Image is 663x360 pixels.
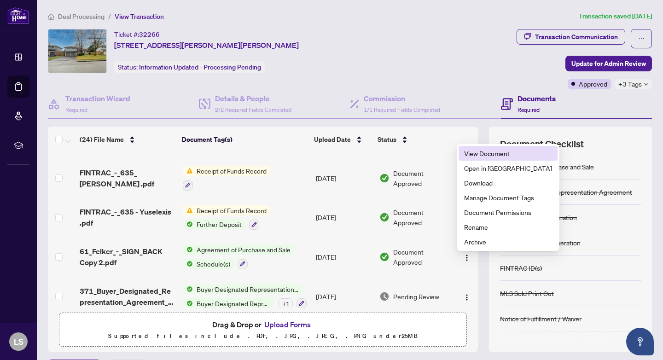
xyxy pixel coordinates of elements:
[579,11,652,22] article: Transaction saved [DATE]
[618,79,642,89] span: +3 Tags
[183,298,193,308] img: Status Icon
[139,30,160,39] span: 32266
[518,106,540,113] span: Required
[374,127,453,152] th: Status
[76,127,178,152] th: (24) File Name
[80,246,175,268] span: 61_Felker_-_SIGN_BACK Copy 2.pdf
[65,106,87,113] span: Required
[193,219,245,229] span: Further Deposit
[518,93,556,104] h4: Documents
[80,206,175,228] span: FINTRAC_-_635 - Yuselexis .pdf
[464,207,552,217] span: Document Permissions
[314,134,351,145] span: Upload Date
[7,7,29,24] img: logo
[183,284,307,309] button: Status IconBuyer Designated Representation AgreementStatus IconBuyer Designated Representation Ag...
[115,12,164,21] span: View Transaction
[183,219,193,229] img: Status Icon
[183,259,193,269] img: Status Icon
[312,237,376,277] td: [DATE]
[379,291,390,302] img: Document Status
[48,13,54,20] span: home
[114,40,299,51] span: [STREET_ADDRESS][PERSON_NAME][PERSON_NAME]
[215,106,291,113] span: 2/2 Required Fields Completed
[183,284,193,294] img: Status Icon
[193,244,294,255] span: Agreement of Purchase and Sale
[215,93,291,104] h4: Details & People
[364,106,440,113] span: 1/1 Required Fields Completed
[464,148,552,158] span: View Document
[278,298,293,308] div: + 1
[65,93,130,104] h4: Transaction Wizard
[626,328,654,355] button: Open asap
[379,212,390,222] img: Document Status
[193,205,270,215] span: Receipt of Funds Record
[379,252,390,262] img: Document Status
[80,285,175,308] span: 371_Buyer_Designated_Representation_Agreement_-_PropTx-[PERSON_NAME].pdf
[48,29,106,73] img: IMG-X11890099_1.jpg
[500,288,554,298] div: MLS Sold Print Out
[464,237,552,247] span: Archive
[565,56,652,71] button: Update for Admin Review
[517,29,625,45] button: Transaction Communication
[464,178,552,188] span: Download
[80,167,175,189] span: FINTRAC_-_635_ [PERSON_NAME] .pdf
[463,254,471,261] img: Logo
[464,192,552,203] span: Manage Document Tags
[114,29,160,40] div: Ticket #:
[183,205,193,215] img: Status Icon
[193,298,274,308] span: Buyer Designated Representation Agreement
[379,173,390,183] img: Document Status
[464,222,552,232] span: Rename
[178,127,311,152] th: Document Tag(s)
[500,187,632,197] div: Buyer Designated Representation Agreement
[14,335,23,348] span: LS
[464,163,552,173] span: Open in [GEOGRAPHIC_DATA]
[193,166,270,176] span: Receipt of Funds Record
[500,314,582,324] div: Notice of Fulfillment / Waiver
[58,12,105,21] span: Deal Processing
[393,291,439,302] span: Pending Review
[183,244,294,269] button: Status IconAgreement of Purchase and SaleStatus IconSchedule(s)
[312,277,376,316] td: [DATE]
[80,134,124,145] span: (24) File Name
[212,319,314,331] span: Drag & Drop or
[378,134,396,145] span: Status
[139,63,261,71] span: Information Updated - Processing Pending
[183,166,270,191] button: Status IconReceipt of Funds Record
[500,138,584,151] span: Document Checklist
[114,61,265,73] div: Status:
[59,313,466,347] span: Drag & Drop orUpload FormsSupported files include .PDF, .JPG, .JPEG, .PNG under25MB
[393,247,452,267] span: Document Approved
[183,244,193,255] img: Status Icon
[312,158,376,198] td: [DATE]
[535,29,618,44] div: Transaction Communication
[310,127,373,152] th: Upload Date
[393,168,452,188] span: Document Approved
[312,198,376,238] td: [DATE]
[183,166,193,176] img: Status Icon
[579,79,607,89] span: Approved
[193,259,234,269] span: Schedule(s)
[571,56,646,71] span: Update for Admin Review
[193,284,302,294] span: Buyer Designated Representation Agreement
[644,82,648,87] span: down
[638,35,645,42] span: ellipsis
[262,319,314,331] button: Upload Forms
[183,205,270,230] button: Status IconReceipt of Funds RecordStatus IconFurther Deposit
[463,294,471,301] img: Logo
[65,331,461,342] p: Supported files include .PDF, .JPG, .JPEG, .PNG under 25 MB
[459,289,474,304] button: Logo
[500,263,542,273] div: FINTRAC ID(s)
[393,207,452,227] span: Document Approved
[108,11,111,22] li: /
[459,250,474,264] button: Logo
[364,93,440,104] h4: Commission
